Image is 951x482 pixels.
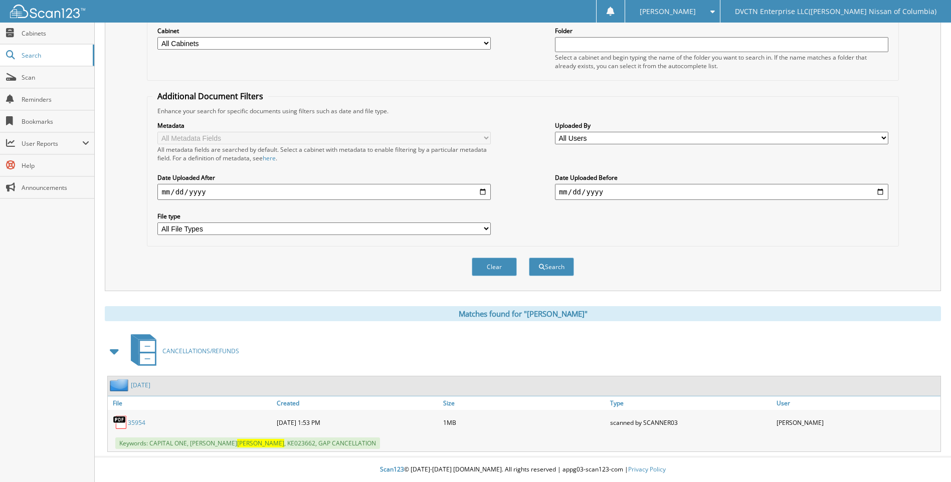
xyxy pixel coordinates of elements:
[95,457,951,482] div: © [DATE]-[DATE] [DOMAIN_NAME]. All rights reserved | appg03-scan123-com |
[555,53,888,70] div: Select a cabinet and begin typing the name of the folder you want to search in. If the name match...
[640,9,696,15] span: [PERSON_NAME]
[441,412,607,432] div: 1MB
[157,173,491,182] label: Date Uploaded After
[108,396,274,410] a: File
[237,439,284,447] span: [PERSON_NAME]
[555,121,888,130] label: Uploaded By
[157,145,491,162] div: All metadata fields are searched by default. Select a cabinet with metadata to enable filtering b...
[22,73,89,82] span: Scan
[901,434,951,482] iframe: Chat Widget
[128,418,145,427] a: 35954
[22,51,88,60] span: Search
[774,396,940,410] a: User
[152,107,893,115] div: Enhance your search for specific documents using filters such as date and file type.
[555,184,888,200] input: end
[115,437,380,449] span: Keywords: CAPITAL ONE, [PERSON_NAME] , KE023662, GAP CANCELLATION
[274,412,441,432] div: [DATE] 1:53 PM
[555,173,888,182] label: Date Uploaded Before
[380,465,404,473] span: Scan123
[157,184,491,200] input: start
[608,396,774,410] a: Type
[608,412,774,432] div: scanned by SCANNER03
[110,379,131,391] img: folder2.png
[628,465,666,473] a: Privacy Policy
[774,412,940,432] div: [PERSON_NAME]
[105,306,941,321] div: Matches found for "[PERSON_NAME]"
[125,331,239,371] a: CANCELLATIONS/REFUNDS
[113,415,128,430] img: PDF.png
[22,183,89,192] span: Announcements
[162,347,239,355] span: CANCELLATIONS/REFUNDS
[22,161,89,170] span: Help
[529,258,574,276] button: Search
[157,27,491,35] label: Cabinet
[735,9,936,15] span: DVCTN Enterprise LLC([PERSON_NAME] Nissan of Columbia)
[157,121,491,130] label: Metadata
[441,396,607,410] a: Size
[274,396,441,410] a: Created
[152,91,268,102] legend: Additional Document Filters
[472,258,517,276] button: Clear
[157,212,491,220] label: File type
[555,27,888,35] label: Folder
[263,154,276,162] a: here
[22,95,89,104] span: Reminders
[22,117,89,126] span: Bookmarks
[10,5,85,18] img: scan123-logo-white.svg
[22,29,89,38] span: Cabinets
[131,381,150,389] a: [DATE]
[22,139,82,148] span: User Reports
